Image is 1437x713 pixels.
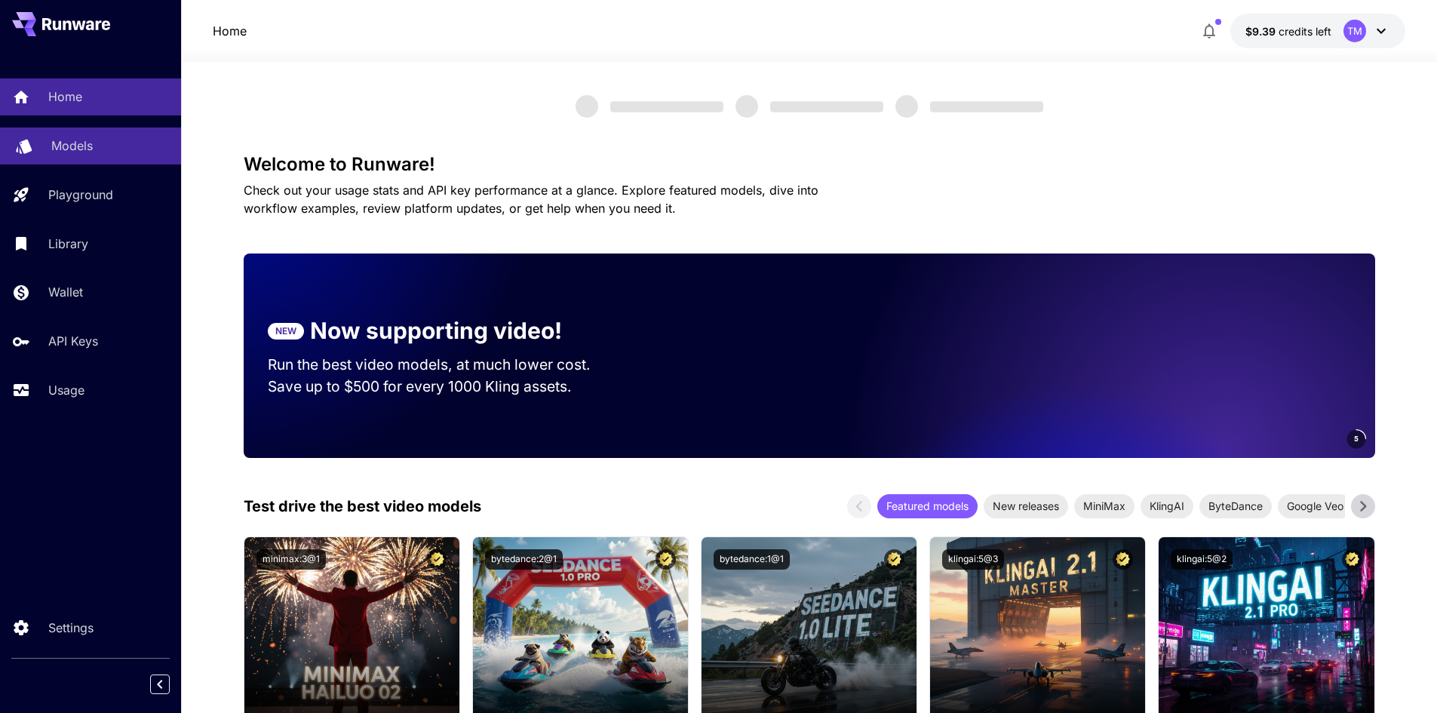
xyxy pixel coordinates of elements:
span: 5 [1354,433,1359,444]
button: klingai:5@3 [942,549,1004,570]
p: Models [51,137,93,155]
button: bytedance:2@1 [485,549,563,570]
button: Collapse sidebar [150,675,170,694]
button: klingai:5@2 [1171,549,1233,570]
p: Test drive the best video models [244,495,481,518]
span: $9.39 [1245,25,1279,38]
div: Featured models [877,494,978,518]
button: bytedance:1@1 [714,549,790,570]
span: credits left [1279,25,1331,38]
h3: Welcome to Runware! [244,154,1375,175]
button: Certified Model – Vetted for best performance and includes a commercial license. [427,549,447,570]
p: Library [48,235,88,253]
span: MiniMax [1074,498,1135,514]
p: NEW [275,324,296,338]
span: Google Veo [1278,498,1353,514]
span: New releases [984,498,1068,514]
button: Certified Model – Vetted for best performance and includes a commercial license. [1342,549,1362,570]
p: API Keys [48,332,98,350]
a: Home [213,22,247,40]
p: Playground [48,186,113,204]
button: $9.3902TM [1230,14,1405,48]
p: Run the best video models, at much lower cost. [268,354,619,376]
p: Wallet [48,283,83,301]
span: KlingAI [1141,498,1193,514]
div: $9.3902 [1245,23,1331,39]
div: MiniMax [1074,494,1135,518]
div: KlingAI [1141,494,1193,518]
span: Check out your usage stats and API key performance at a glance. Explore featured models, dive int... [244,183,818,216]
p: Usage [48,381,84,399]
p: Save up to $500 for every 1000 Kling assets. [268,376,619,398]
div: ByteDance [1199,494,1272,518]
div: TM [1343,20,1366,42]
div: Google Veo [1278,494,1353,518]
p: Now supporting video! [310,314,562,348]
button: Certified Model – Vetted for best performance and includes a commercial license. [1113,549,1133,570]
div: Collapse sidebar [161,671,181,698]
p: Home [48,88,82,106]
button: minimax:3@1 [256,549,326,570]
span: Featured models [877,498,978,514]
button: Certified Model – Vetted for best performance and includes a commercial license. [884,549,904,570]
span: ByteDance [1199,498,1272,514]
div: New releases [984,494,1068,518]
nav: breadcrumb [213,22,247,40]
p: Settings [48,619,94,637]
button: Certified Model – Vetted for best performance and includes a commercial license. [656,549,676,570]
